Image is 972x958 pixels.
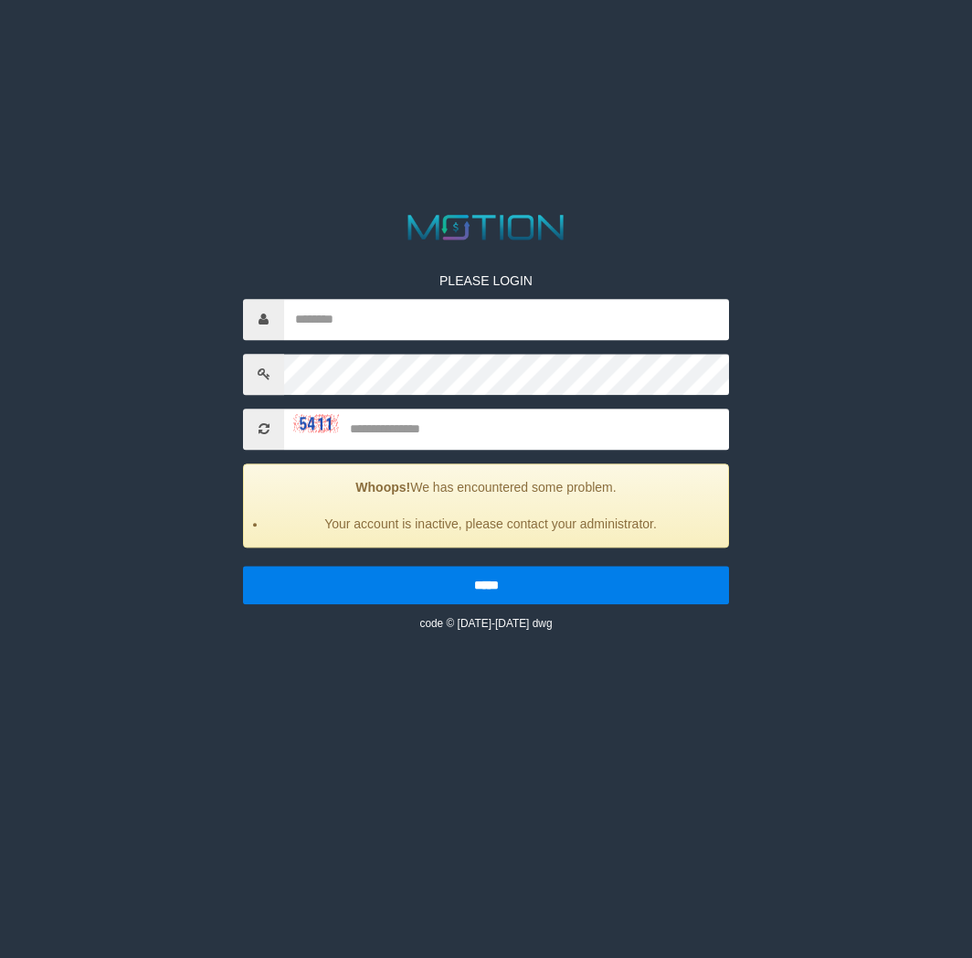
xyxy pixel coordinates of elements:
small: code © [DATE]-[DATE] dwg [419,617,552,630]
img: MOTION_logo.png [401,210,571,244]
li: Your account is inactive, please contact your administrator. [267,515,714,533]
div: We has encountered some problem. [243,463,729,548]
strong: Whoops! [355,480,410,495]
p: PLEASE LOGIN [243,271,729,290]
img: captcha [293,414,339,432]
